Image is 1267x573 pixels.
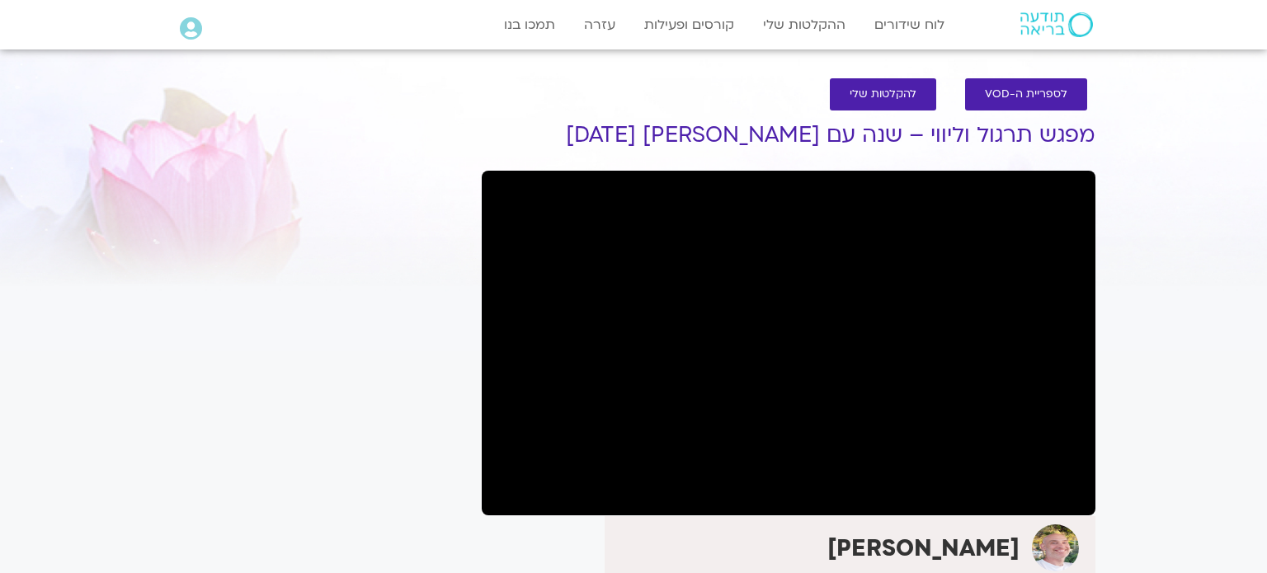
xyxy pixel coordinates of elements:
img: רון אלון [1032,524,1079,571]
img: תודעה בריאה [1020,12,1093,37]
strong: [PERSON_NAME] [827,533,1020,564]
span: לספריית ה-VOD [985,88,1067,101]
a: לוח שידורים [866,9,953,40]
a: עזרה [576,9,624,40]
a: לספריית ה-VOD [965,78,1087,110]
span: להקלטות שלי [850,88,916,101]
a: תמכו בנו [496,9,563,40]
a: להקלטות שלי [830,78,936,110]
h1: מפגש תרגול וליווי – שנה עם [PERSON_NAME] [DATE] [482,123,1095,148]
a: ההקלטות שלי [755,9,854,40]
a: קורסים ופעילות [636,9,742,40]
